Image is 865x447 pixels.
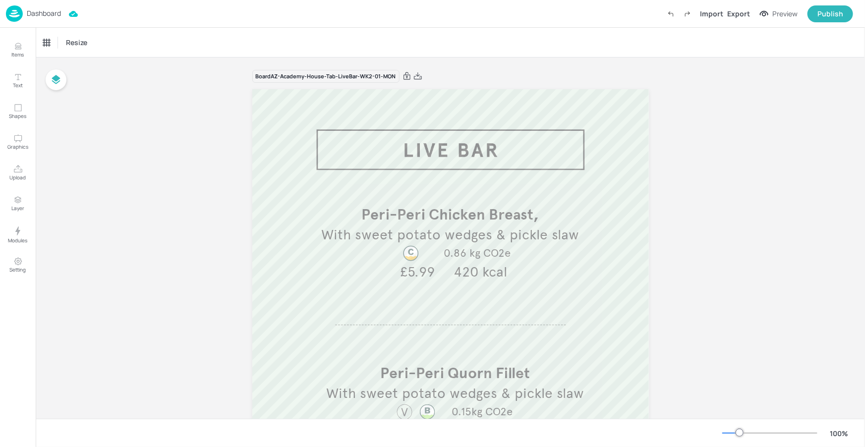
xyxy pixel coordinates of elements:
div: Publish [817,8,843,19]
span: £5.99 [400,263,435,280]
span: With sweet potato wedges & pickle slaw [326,385,584,402]
div: Board AZ-Academy-House-Tab-LiveBar-WK2-01-MON [252,70,400,83]
p: Dashboard [27,10,61,17]
button: Preview [754,6,804,21]
span: Peri-Peri Quorn Fillet [380,364,530,382]
label: Undo (Ctrl + Z) [662,5,679,22]
div: Import [700,8,723,19]
div: Export [727,8,750,19]
span: Peri-Peri Chicken Breast, [361,205,539,223]
div: Preview [772,8,798,19]
span: 0.86 kg CO2e [444,246,511,260]
span: With sweet potato wedges & pickle slaw [321,226,579,243]
span: 420 kcal [454,263,507,280]
label: Redo (Ctrl + Y) [679,5,696,22]
div: 100 % [827,428,851,439]
span: Resize [64,37,89,48]
span: 0.15kg CO2e [452,405,513,418]
img: logo-86c26b7e.jpg [6,5,23,22]
button: Publish [807,5,853,22]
